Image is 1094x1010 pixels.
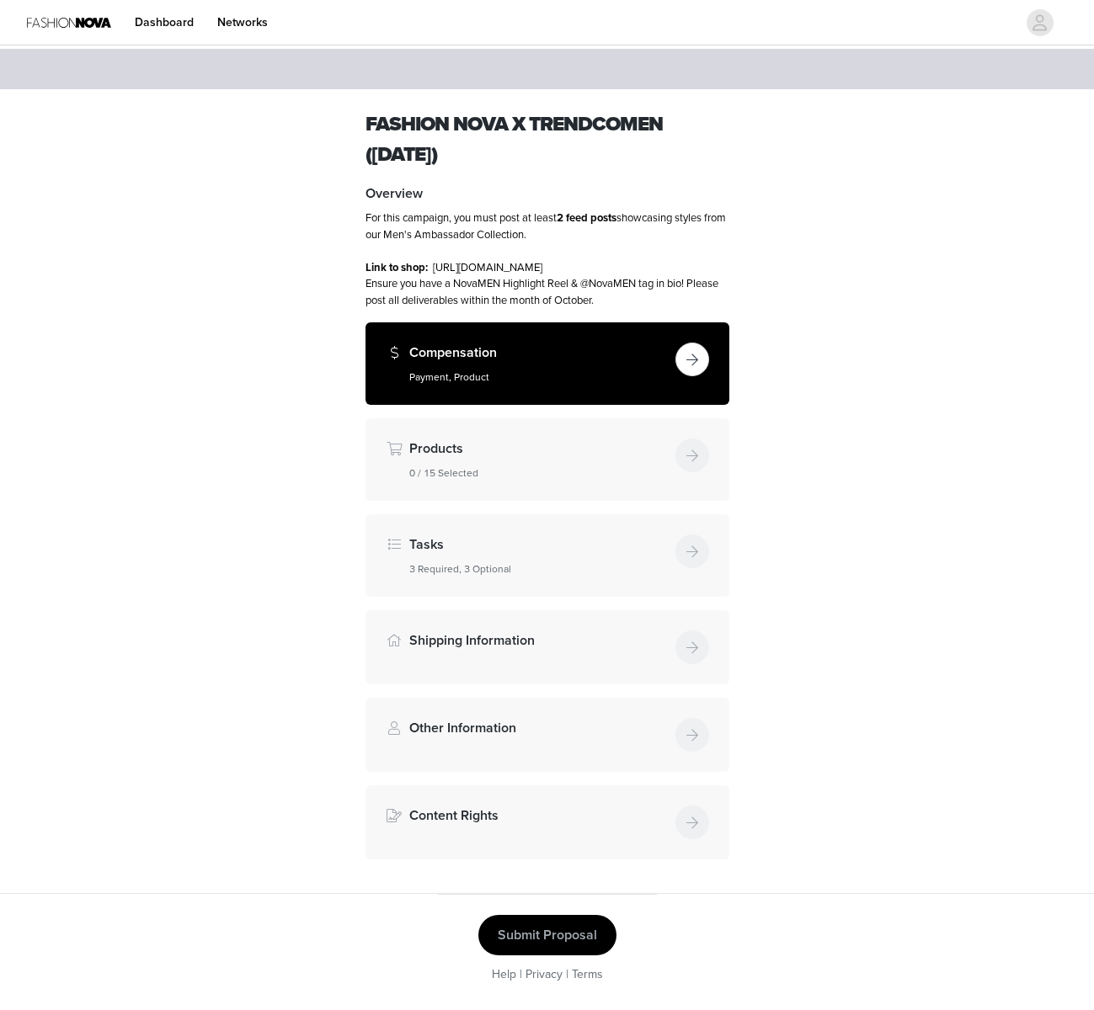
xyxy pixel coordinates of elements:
[557,211,616,225] strong: 2 feed posts
[366,514,729,597] div: Tasks
[409,343,669,363] h4: Compensation
[366,183,729,204] h4: Overview
[409,630,669,651] h4: Shipping Information
[566,967,568,981] span: |
[366,261,428,274] strong: Link to shop:
[409,439,669,459] h4: Products
[125,3,204,41] a: Dashboard
[366,210,729,243] p: For this campaign, you must post at least showcasing styles from our Men's Ambassador Collection.
[27,3,111,41] img: Fashion Nova Logo
[366,109,729,170] h1: Fashion Nova x TrendCoMEN ([DATE])
[366,785,729,859] div: Content Rights
[409,465,669,481] h5: 0 / 15 Selected
[366,322,729,405] div: Compensation
[409,534,669,555] h4: Tasks
[366,610,729,684] div: Shipping Information
[572,967,603,981] a: Terms
[409,805,669,826] h4: Content Rights
[207,3,278,41] a: Networks
[366,698,729,772] div: Other Information
[409,369,669,385] h5: Payment, Product
[1032,9,1048,36] div: avatar
[366,276,729,309] p: Ensure you have a NovaMEN Highlight Reel & @NovaMEN tag in bio! Please post all deliverables with...
[409,561,669,577] h5: 3 Required, 3 Optional
[478,915,616,955] button: Submit Proposal
[492,967,516,981] a: Help
[433,261,542,274] a: [URL][DOMAIN_NAME]
[409,718,669,738] h4: Other Information
[520,967,522,981] span: |
[526,967,563,981] a: Privacy
[366,418,729,501] div: Products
